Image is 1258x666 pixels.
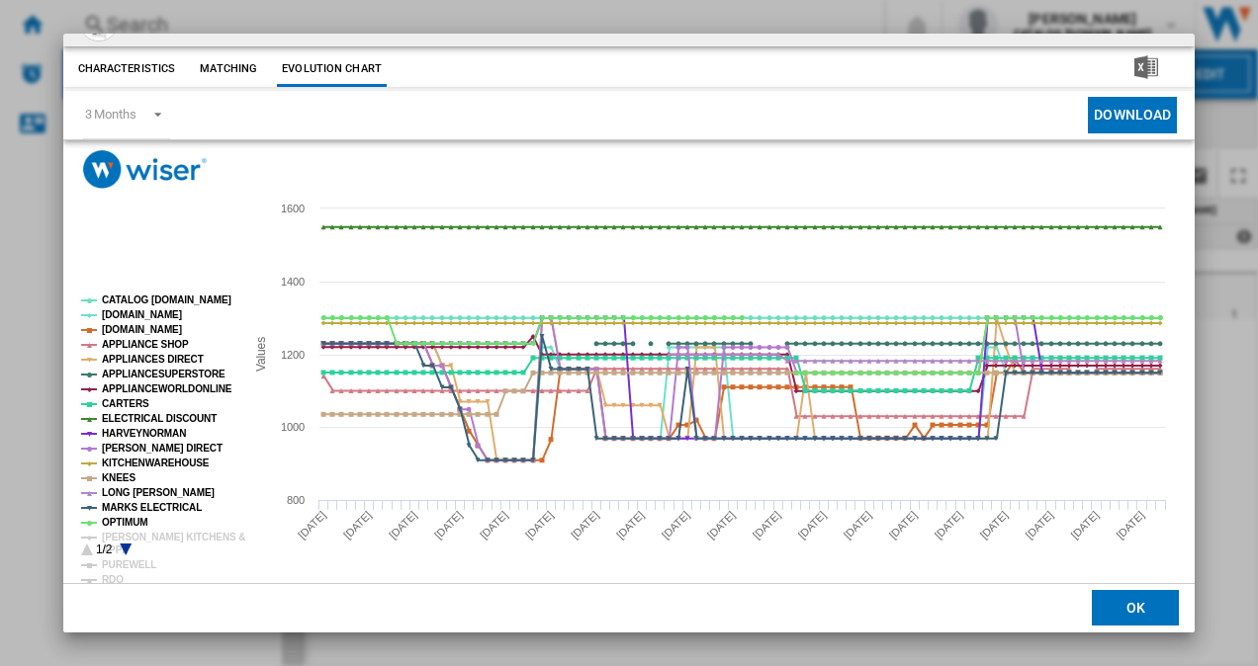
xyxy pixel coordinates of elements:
tspan: [DATE] [1023,509,1055,541]
tspan: [DATE] [568,509,600,541]
tspan: KNEES [102,472,135,483]
tspan: APPLIANCES DIRECT [102,354,204,365]
tspan: APPLIANCEWORLDONLINE [102,383,232,394]
tspan: [DATE] [613,509,646,541]
tspan: [DATE] [296,509,328,541]
button: Characteristics [73,51,181,87]
tspan: MARKS ELECTRICAL [102,502,202,513]
tspan: [DATE] [478,509,510,541]
tspan: 1200 [281,349,305,361]
tspan: KITCHENWAREHOUSE [102,458,210,468]
button: Download in Excel [1103,51,1190,87]
tspan: [DATE] [750,509,782,541]
div: 3 Months [85,107,136,122]
tspan: [DATE] [432,509,465,541]
tspan: CATALOG [DOMAIN_NAME] [102,294,231,305]
text: 1/2 [96,542,113,556]
tspan: 1600 [281,203,305,214]
button: Download [1088,97,1177,133]
img: excel-24x24.png [1134,55,1158,79]
button: Evolution chart [277,51,387,87]
tspan: APPL [102,544,128,555]
tspan: [DATE] [841,509,873,541]
tspan: [DATE] [387,509,419,541]
tspan: HARVEYNORMAN [102,428,186,439]
tspan: [DATE] [522,509,555,541]
button: Matching [185,51,272,87]
tspan: [DOMAIN_NAME] [102,324,182,335]
button: OK [1092,591,1179,626]
tspan: 1000 [281,421,305,433]
tspan: [PERSON_NAME] KITCHENS & [102,532,245,542]
tspan: [DATE] [977,509,1010,541]
tspan: CARTERS [102,398,149,409]
tspan: LONG [PERSON_NAME] [102,487,215,498]
tspan: ELECTRICAL DISCOUNT [102,413,217,424]
tspan: [PERSON_NAME] DIRECT [102,443,223,454]
tspan: [DATE] [704,509,737,541]
tspan: OPTIMUM [102,517,148,528]
tspan: [DATE] [886,509,919,541]
tspan: [DATE] [932,509,964,541]
tspan: APPLIANCESUPERSTORE [102,369,225,379]
tspan: PUREWELL [102,559,156,570]
tspan: APPLIANCE SHOP [102,339,189,350]
tspan: [DATE] [341,509,374,541]
tspan: [DATE] [1068,509,1101,541]
md-dialog: Product popup [63,34,1196,633]
tspan: [DATE] [795,509,828,541]
img: logo_wiser_300x94.png [83,150,207,189]
tspan: [DATE] [1114,509,1146,541]
tspan: RDO [102,574,124,585]
tspan: Values [254,337,268,372]
tspan: 800 [287,494,305,506]
tspan: [DOMAIN_NAME] [102,309,182,320]
tspan: 1400 [281,276,305,288]
tspan: [DATE] [659,509,691,541]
